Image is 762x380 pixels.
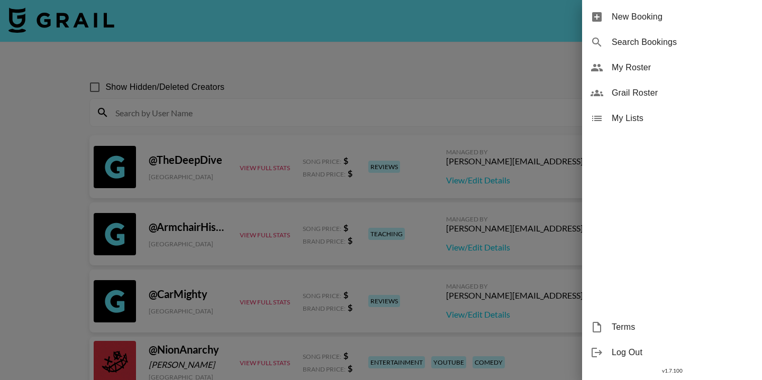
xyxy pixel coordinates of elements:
[582,340,762,365] div: Log Out
[582,314,762,340] div: Terms
[582,4,762,30] div: New Booking
[612,321,754,333] span: Terms
[582,365,762,376] div: v 1.7.100
[582,80,762,106] div: Grail Roster
[612,36,754,49] span: Search Bookings
[612,346,754,359] span: Log Out
[582,55,762,80] div: My Roster
[582,106,762,131] div: My Lists
[612,61,754,74] span: My Roster
[612,11,754,23] span: New Booking
[612,112,754,125] span: My Lists
[582,30,762,55] div: Search Bookings
[612,87,754,99] span: Grail Roster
